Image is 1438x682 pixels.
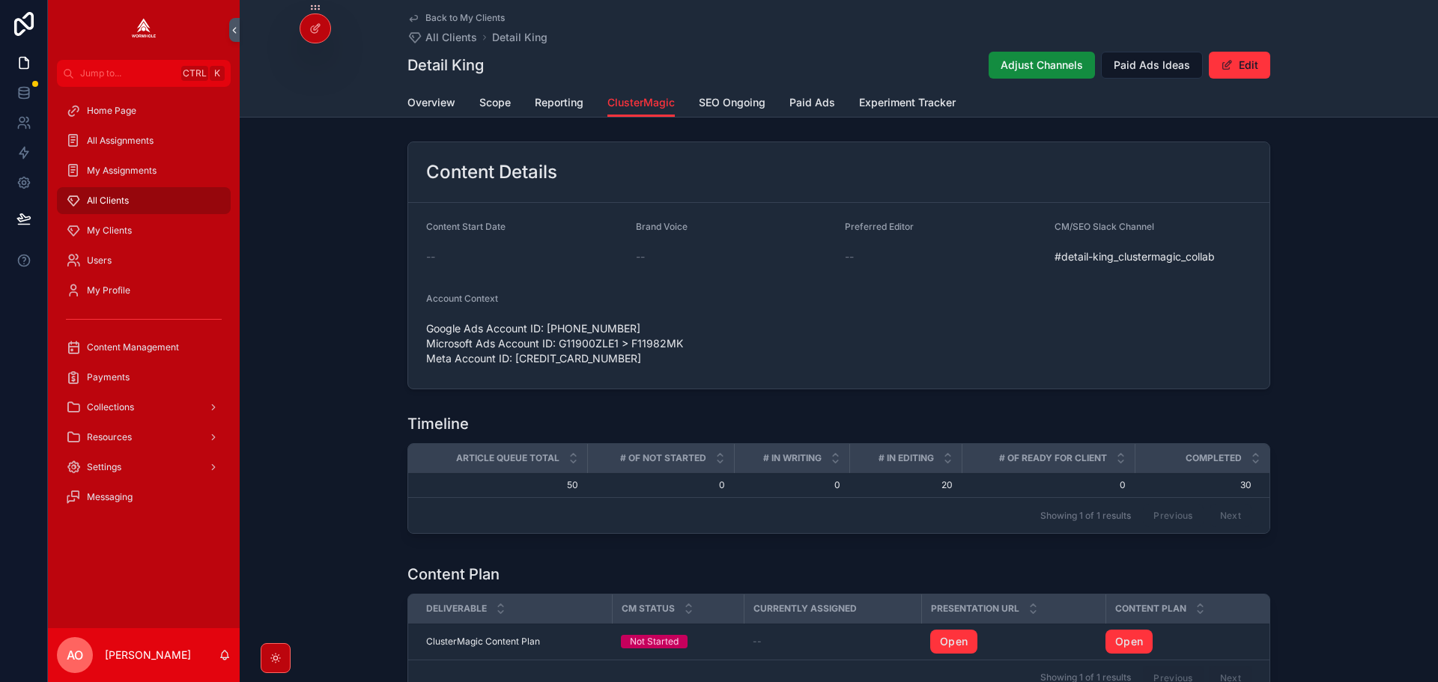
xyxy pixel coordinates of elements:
span: Messaging [87,491,133,503]
h1: Timeline [407,413,469,434]
a: ClusterMagic [607,89,675,118]
span: Content Start Date [426,221,506,232]
a: Home Page [57,97,231,124]
a: All Assignments [57,127,231,154]
a: My Clients [57,217,231,244]
a: Scope [479,89,511,119]
button: Jump to...CtrlK [57,60,231,87]
span: My Clients [87,225,132,237]
a: Paid Ads [789,89,835,119]
span: Article Queue Total [456,452,559,464]
a: Open [930,630,977,654]
h2: Content Details [426,160,557,184]
span: 30 [1135,479,1252,491]
span: # of Ready for Client [999,452,1107,464]
a: All Clients [407,30,477,45]
span: All Assignments [87,135,154,147]
span: -- [845,249,854,264]
img: App logo [132,18,156,42]
a: All Clients [57,187,231,214]
span: ClusterMagic [607,95,675,110]
span: Scope [479,95,511,110]
span: Paid Ads Ideas [1114,58,1190,73]
span: # in Writing [763,452,822,464]
span: Paid Ads [789,95,835,110]
span: Content Plan [1115,603,1186,615]
a: Experiment Tracker [859,89,956,119]
a: Collections [57,394,231,421]
span: Currently Assigned [753,603,857,615]
span: 0 [596,479,725,491]
span: Back to My Clients [425,12,505,24]
a: Content Management [57,334,231,361]
span: Preferred Editor [845,221,914,232]
div: Not Started [630,635,679,648]
span: All Clients [87,195,129,207]
span: Content Management [87,341,179,353]
span: 0 [971,479,1126,491]
span: Showing 1 of 1 results [1040,510,1131,522]
span: Deliverable [426,603,487,615]
a: Open [930,630,1096,654]
span: Adjust Channels [1001,58,1083,73]
span: Resources [87,431,132,443]
span: Google Ads Account ID: [PHONE_NUMBER] Microsoft Ads Account ID: G11900ZLE1 > F11982MK Meta Accoun... [426,321,1252,366]
span: 20 [858,479,953,491]
span: CM/SEO Slack Channel [1055,221,1154,232]
h1: Content Plan [407,564,500,585]
p: [PERSON_NAME] [105,648,191,663]
span: SEO Ongoing [699,95,765,110]
span: -- [753,636,762,648]
span: Overview [407,95,455,110]
a: Settings [57,454,231,481]
span: Home Page [87,105,136,117]
span: Jump to... [80,67,175,79]
span: My Profile [87,284,130,296]
span: CM Status [622,603,675,615]
span: ClusterMagic Content Plan [426,636,540,648]
span: Reporting [535,95,583,110]
a: Open [1105,630,1153,654]
a: SEO Ongoing [699,89,765,119]
span: # in Editing [879,452,934,464]
a: Not Started [621,635,735,648]
button: Edit [1209,52,1270,79]
span: Payments [87,371,130,383]
a: Resources [57,424,231,451]
span: Account Context [426,293,498,304]
a: Reporting [535,89,583,119]
span: K [211,67,223,79]
span: Experiment Tracker [859,95,956,110]
span: Brand Voice [636,221,688,232]
a: My Assignments [57,157,231,184]
button: Paid Ads Ideas [1101,52,1203,79]
span: Completed [1186,452,1242,464]
span: Users [87,255,112,267]
div: scrollable content [48,87,240,530]
span: -- [426,249,435,264]
span: 50 [426,479,578,491]
a: Payments [57,364,231,391]
a: My Profile [57,277,231,304]
a: Open [1105,630,1252,654]
a: Overview [407,89,455,119]
h1: Detail King [407,55,484,76]
a: Users [57,247,231,274]
span: Settings [87,461,121,473]
span: AO [67,646,83,664]
span: #detail-king_clustermagic_collab [1055,249,1252,264]
a: Detail King [492,30,547,45]
a: Back to My Clients [407,12,505,24]
span: Presentation URL [931,603,1019,615]
span: 0 [743,479,840,491]
span: Collections [87,401,134,413]
span: My Assignments [87,165,157,177]
span: # of Not Started [620,452,706,464]
a: ClusterMagic Content Plan [426,636,603,648]
button: Adjust Channels [989,52,1095,79]
span: All Clients [425,30,477,45]
span: -- [636,249,645,264]
span: Ctrl [181,66,208,81]
a: Messaging [57,484,231,511]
